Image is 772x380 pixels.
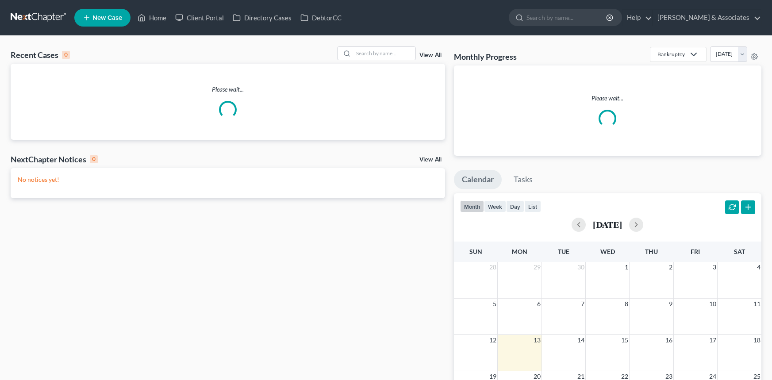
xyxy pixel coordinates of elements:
span: 12 [488,335,497,345]
a: Calendar [454,170,502,189]
span: 29 [533,262,542,273]
p: Please wait... [461,94,754,103]
span: 8 [624,299,629,309]
span: 10 [708,299,717,309]
div: NextChapter Notices [11,154,98,165]
span: 3 [712,262,717,273]
span: Mon [512,248,527,255]
div: Recent Cases [11,50,70,60]
button: day [506,200,524,212]
input: Search by name... [526,9,607,26]
a: [PERSON_NAME] & Associates [653,10,761,26]
span: 28 [488,262,497,273]
div: Bankruptcy [657,50,685,58]
a: DebtorCC [296,10,346,26]
span: 11 [753,299,761,309]
a: Directory Cases [228,10,296,26]
button: week [484,200,506,212]
div: 0 [62,51,70,59]
span: 1 [624,262,629,273]
span: 17 [708,335,717,345]
h3: Monthly Progress [454,51,517,62]
span: Sun [469,248,482,255]
span: 9 [668,299,673,309]
a: Tasks [506,170,541,189]
span: 13 [533,335,542,345]
a: View All [419,52,442,58]
span: Sat [734,248,745,255]
a: Client Portal [171,10,228,26]
button: list [524,200,541,212]
span: 30 [576,262,585,273]
a: Help [622,10,652,26]
button: month [460,200,484,212]
span: 14 [576,335,585,345]
p: Please wait... [11,85,445,94]
span: Wed [600,248,615,255]
div: 0 [90,155,98,163]
span: Tue [558,248,569,255]
span: 6 [536,299,542,309]
span: Fri [691,248,700,255]
span: 4 [756,262,761,273]
span: 18 [753,335,761,345]
span: Thu [645,248,658,255]
span: 16 [664,335,673,345]
p: No notices yet! [18,175,438,184]
h2: [DATE] [593,220,622,229]
span: 15 [620,335,629,345]
span: 7 [580,299,585,309]
input: Search by name... [353,47,415,60]
span: New Case [92,15,122,21]
span: 2 [668,262,673,273]
a: Home [133,10,171,26]
a: View All [419,157,442,163]
span: 5 [492,299,497,309]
